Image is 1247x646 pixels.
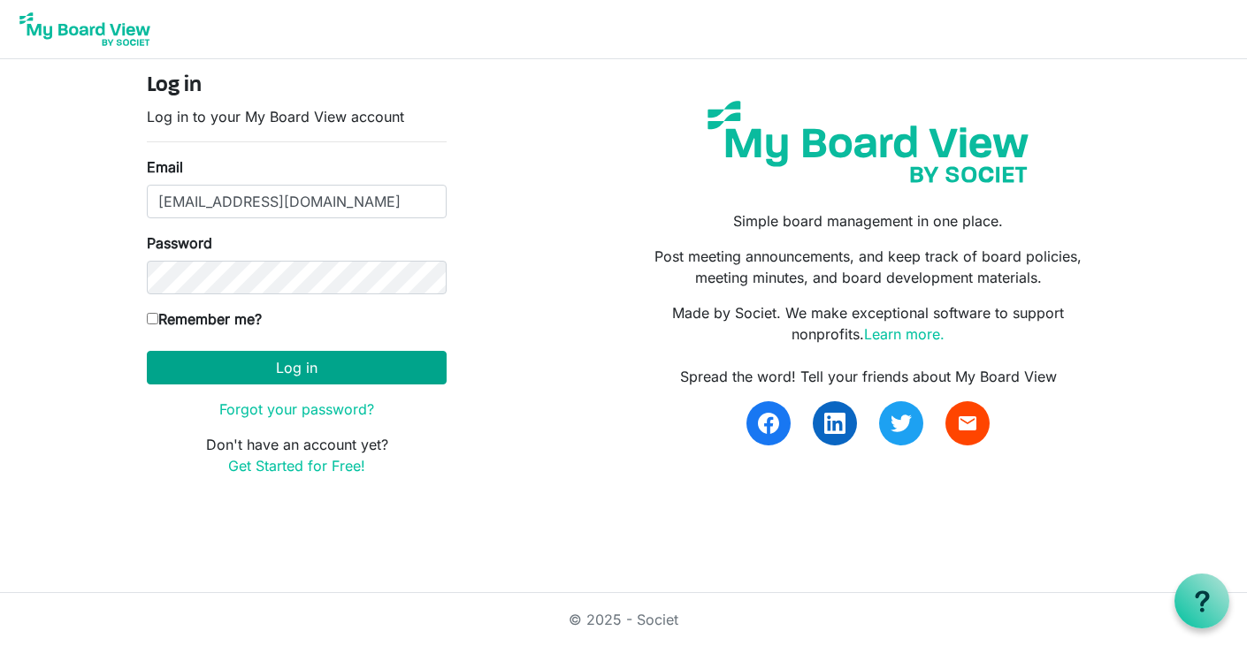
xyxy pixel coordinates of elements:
[864,325,945,343] a: Learn more.
[147,434,447,476] p: Don't have an account yet?
[637,210,1100,232] p: Simple board management in one place.
[147,308,262,330] label: Remember me?
[957,413,978,434] span: email
[637,366,1100,387] div: Spread the word! Tell your friends about My Board View
[147,73,447,99] h4: Log in
[147,106,447,127] p: Log in to your My Board View account
[694,87,1042,196] img: my-board-view-societ.svg
[945,401,990,445] a: email
[219,400,374,418] a: Forgot your password?
[637,246,1100,288] p: Post meeting announcements, and keep track of board policies, meeting minutes, and board developm...
[637,302,1100,345] p: Made by Societ. We make exceptional software to support nonprofits.
[891,413,912,434] img: twitter.svg
[147,313,158,324] input: Remember me?
[147,156,183,178] label: Email
[147,232,212,254] label: Password
[228,457,365,475] a: Get Started for Free!
[824,413,845,434] img: linkedin.svg
[14,7,156,51] img: My Board View Logo
[147,351,447,384] button: Log in
[569,611,678,628] a: © 2025 - Societ
[758,413,779,434] img: facebook.svg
